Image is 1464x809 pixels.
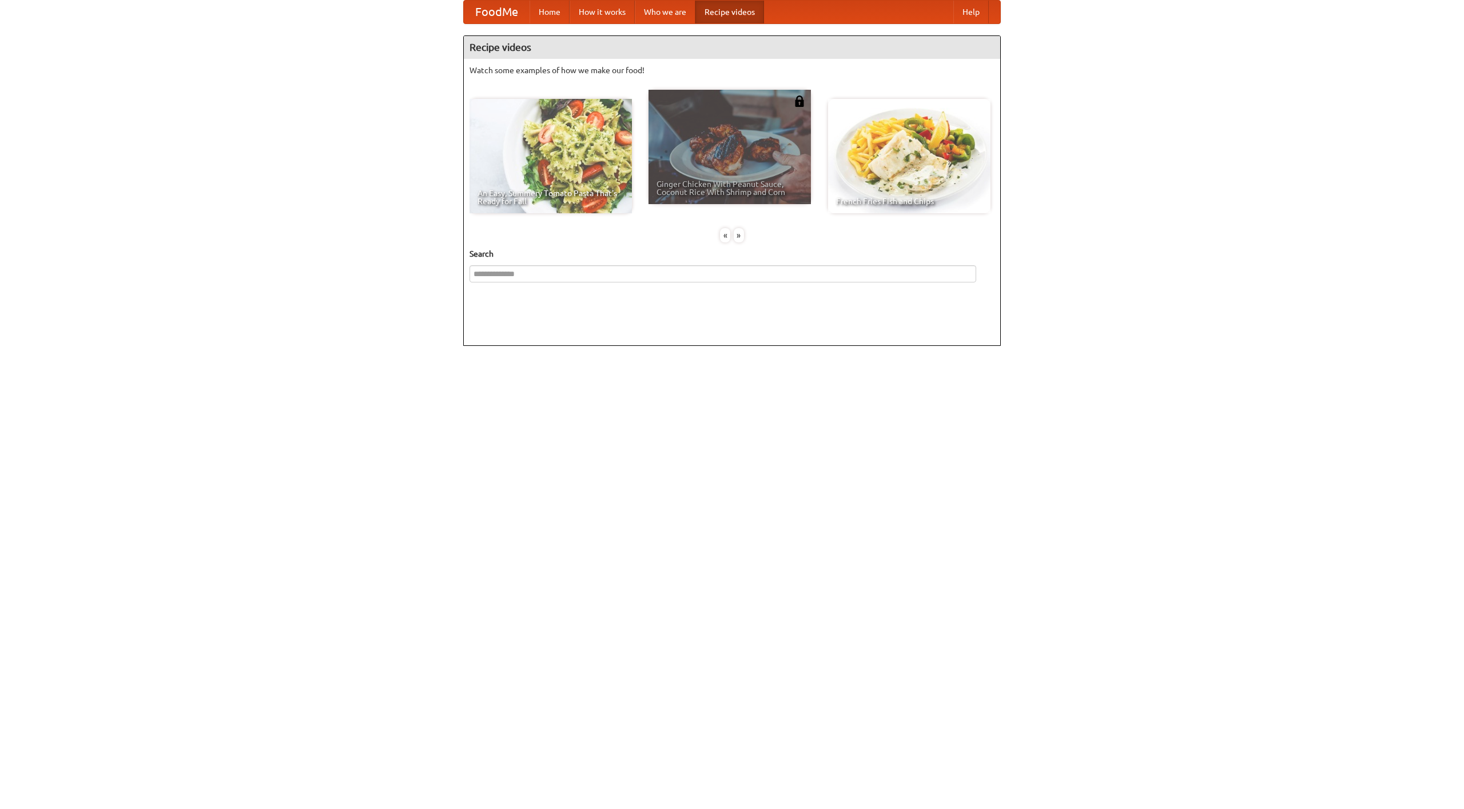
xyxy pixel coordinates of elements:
[470,99,632,213] a: An Easy, Summery Tomato Pasta That's Ready for Fall
[464,36,1000,59] h4: Recipe videos
[530,1,570,23] a: Home
[478,189,624,205] span: An Easy, Summery Tomato Pasta That's Ready for Fall
[635,1,695,23] a: Who we are
[695,1,764,23] a: Recipe videos
[720,228,730,242] div: «
[470,65,994,76] p: Watch some examples of how we make our food!
[464,1,530,23] a: FoodMe
[794,95,805,107] img: 483408.png
[470,248,994,260] h5: Search
[734,228,744,242] div: »
[836,197,982,205] span: French Fries Fish and Chips
[953,1,989,23] a: Help
[570,1,635,23] a: How it works
[828,99,990,213] a: French Fries Fish and Chips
